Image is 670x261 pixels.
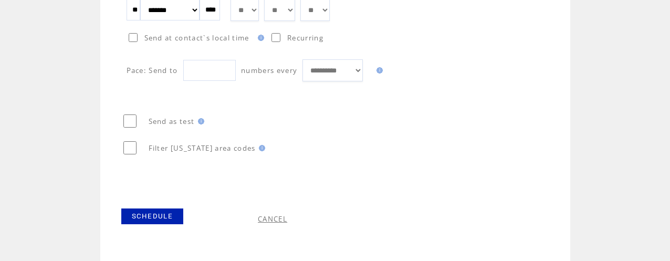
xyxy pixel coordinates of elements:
img: help.gif [195,118,204,124]
img: help.gif [255,35,264,41]
img: help.gif [373,67,383,74]
a: CANCEL [258,214,287,224]
span: Send as test [149,117,195,126]
span: numbers every [241,66,297,75]
span: Recurring [287,33,323,43]
span: Send at contact`s local time [144,33,249,43]
span: Pace: Send to [127,66,178,75]
span: Filter [US_STATE] area codes [149,143,256,153]
img: help.gif [256,145,265,151]
a: SCHEDULE [121,208,184,224]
